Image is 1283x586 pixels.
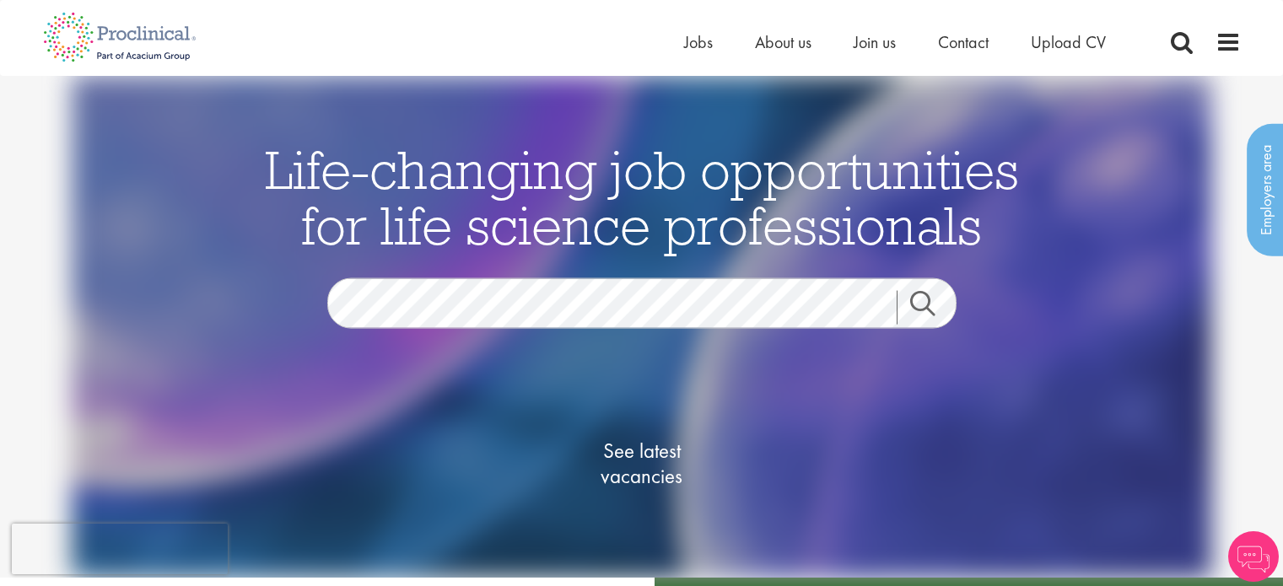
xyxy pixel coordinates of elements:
[558,371,726,556] a: See latestvacancies
[72,76,1212,578] img: candidate home
[938,31,989,53] a: Contact
[854,31,896,53] a: Join us
[897,291,969,325] a: Job search submit button
[684,31,713,53] a: Jobs
[558,438,726,489] span: See latest vacancies
[1228,531,1279,582] img: Chatbot
[12,524,228,574] iframe: reCAPTCHA
[755,31,811,53] a: About us
[1031,31,1106,53] a: Upload CV
[265,136,1019,259] span: Life-changing job opportunities for life science professionals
